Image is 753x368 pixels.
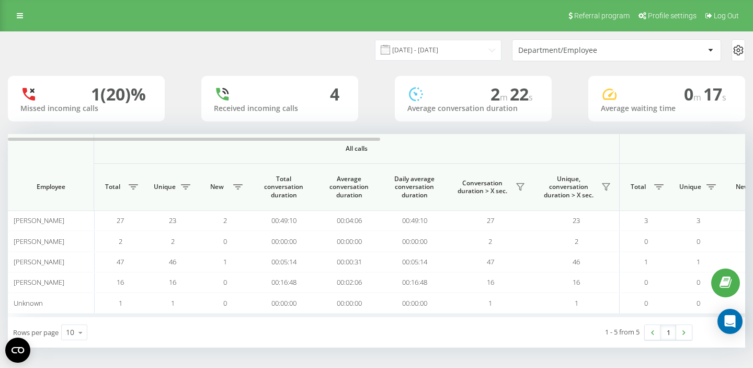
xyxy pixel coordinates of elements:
span: 1 [575,298,578,308]
span: 0 [223,277,227,287]
td: 00:00:00 [251,293,316,313]
div: 1 (20)% [91,84,146,104]
div: Open Intercom Messenger [717,309,743,334]
div: 4 [330,84,339,104]
span: Profile settings [648,12,697,20]
span: Unique [677,183,703,191]
td: 00:02:06 [316,272,382,293]
span: 3 [697,216,700,225]
span: 1 [119,298,122,308]
span: 2 [488,237,492,246]
span: Referral program [574,12,630,20]
td: 00:16:48 [382,272,447,293]
span: 0 [644,237,648,246]
span: 0 [697,237,700,246]
div: Average conversation duration [407,104,539,113]
span: Total [625,183,651,191]
span: 1 [488,298,492,308]
span: 0 [644,298,648,308]
span: Unique [152,183,178,191]
span: 16 [169,277,176,287]
span: 46 [573,257,580,266]
td: 00:00:00 [316,231,382,251]
span: All calls [125,144,588,153]
span: 1 [171,298,175,308]
span: Unknown [14,298,43,308]
td: 00:16:48 [251,272,316,293]
span: s [529,92,533,103]
span: 16 [487,277,494,287]
td: 00:49:10 [251,210,316,231]
span: m [500,92,510,103]
span: s [722,92,726,103]
span: [PERSON_NAME] [14,257,64,266]
span: 27 [487,216,494,225]
span: 47 [117,257,124,266]
div: Average waiting time [601,104,733,113]
span: 0 [223,298,227,308]
td: 00:00:00 [382,293,447,313]
span: 23 [169,216,176,225]
span: Unique, conversation duration > Х sec. [539,175,598,199]
span: 23 [573,216,580,225]
a: 1 [660,325,676,340]
td: 00:04:06 [316,210,382,231]
span: [PERSON_NAME] [14,277,64,287]
span: 16 [573,277,580,287]
span: 2 [575,237,578,246]
span: 2 [119,237,122,246]
span: 2 [171,237,175,246]
span: 1 [223,257,227,266]
td: 00:00:00 [251,231,316,251]
span: 0 [697,277,700,287]
button: Open CMP widget [5,338,30,363]
span: [PERSON_NAME] [14,237,64,246]
span: 2 [490,83,510,105]
td: 00:00:00 [382,231,447,251]
span: 16 [117,277,124,287]
span: 0 [684,83,703,105]
span: 1 [644,257,648,266]
span: m [693,92,703,103]
td: 00:00:00 [316,293,382,313]
span: 1 [697,257,700,266]
div: 10 [66,327,74,338]
td: 00:49:10 [382,210,447,231]
span: 27 [117,216,124,225]
div: Received incoming calls [214,104,346,113]
span: Conversation duration > Х sec. [452,179,512,195]
span: 3 [644,216,648,225]
span: 46 [169,257,176,266]
div: 1 - 5 from 5 [605,327,640,337]
td: 00:05:14 [382,252,447,272]
span: 22 [510,83,533,105]
span: 0 [223,237,227,246]
td: 00:05:14 [251,252,316,272]
span: Rows per page [13,328,59,337]
div: Missed incoming calls [20,104,152,113]
td: 00:00:31 [316,252,382,272]
span: Average conversation duration [324,175,374,199]
span: 47 [487,257,494,266]
div: Department/Employee [518,46,643,55]
span: Log Out [714,12,739,20]
span: [PERSON_NAME] [14,216,64,225]
span: Daily average conversation duration [390,175,439,199]
span: Employee [17,183,85,191]
span: New [204,183,230,191]
span: 17 [703,83,726,105]
span: Total [99,183,125,191]
span: 0 [697,298,700,308]
span: Total conversation duration [259,175,309,199]
span: 0 [644,277,648,287]
span: 2 [223,216,227,225]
